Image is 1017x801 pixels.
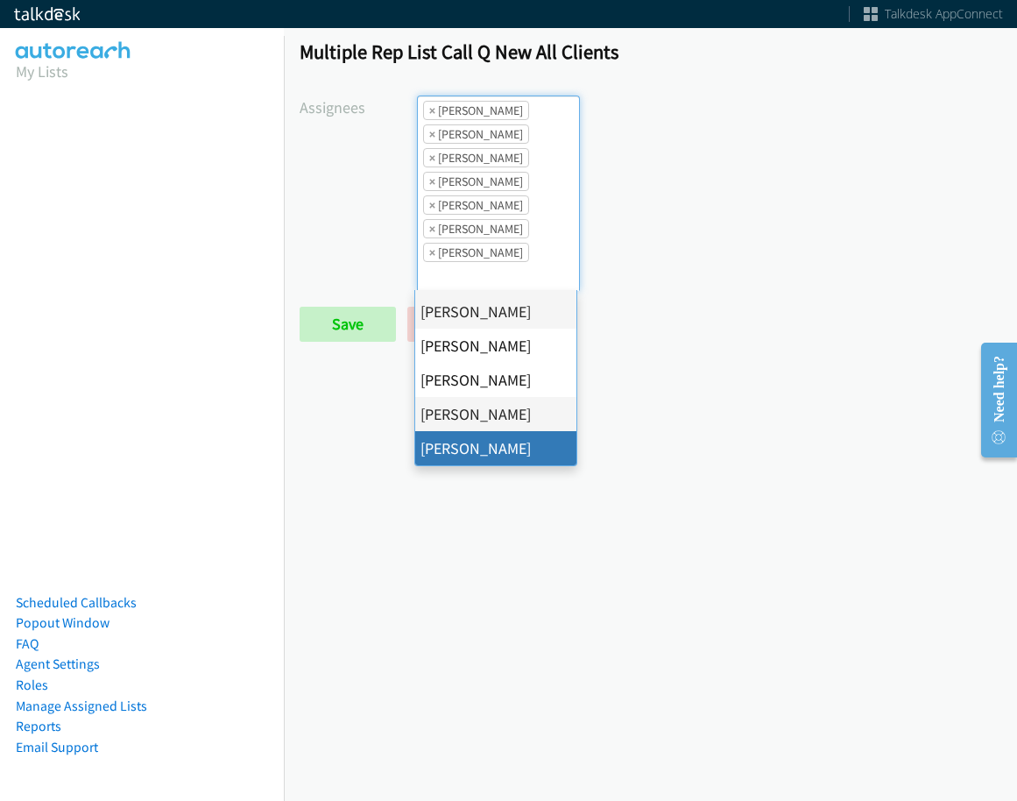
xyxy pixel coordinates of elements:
[864,5,1003,23] a: Talkdesk AppConnect
[16,718,61,734] a: Reports
[429,102,435,119] span: ×
[16,656,100,672] a: Agent Settings
[415,329,576,363] li: [PERSON_NAME]
[423,219,529,238] li: Jordan Stehlik
[415,363,576,397] li: [PERSON_NAME]
[300,39,1001,64] h1: Multiple Rep List Call Q New All Clients
[423,243,529,262] li: Tatiana Medina
[16,739,98,755] a: Email Support
[429,173,435,190] span: ×
[429,125,435,143] span: ×
[16,594,137,611] a: Scheduled Callbacks
[423,195,529,215] li: Jasmin Martinez
[300,96,417,119] label: Assignees
[415,397,576,431] li: [PERSON_NAME]
[16,61,68,82] a: My Lists
[429,196,435,214] span: ×
[415,294,576,329] li: [PERSON_NAME]
[429,149,435,167] span: ×
[966,330,1017,470] iframe: Resource Center
[300,307,396,342] input: Save
[16,635,39,652] a: FAQ
[16,698,147,714] a: Manage Assigned Lists
[423,148,529,167] li: Charles Ross
[423,101,529,120] li: Alana Ruiz
[429,244,435,261] span: ×
[16,614,109,631] a: Popout Window
[429,220,435,237] span: ×
[16,677,48,693] a: Roles
[415,431,576,465] li: [PERSON_NAME]
[407,307,505,342] a: Back
[423,172,529,191] li: Daquaya Johnson
[423,124,529,144] li: Cathy Shahan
